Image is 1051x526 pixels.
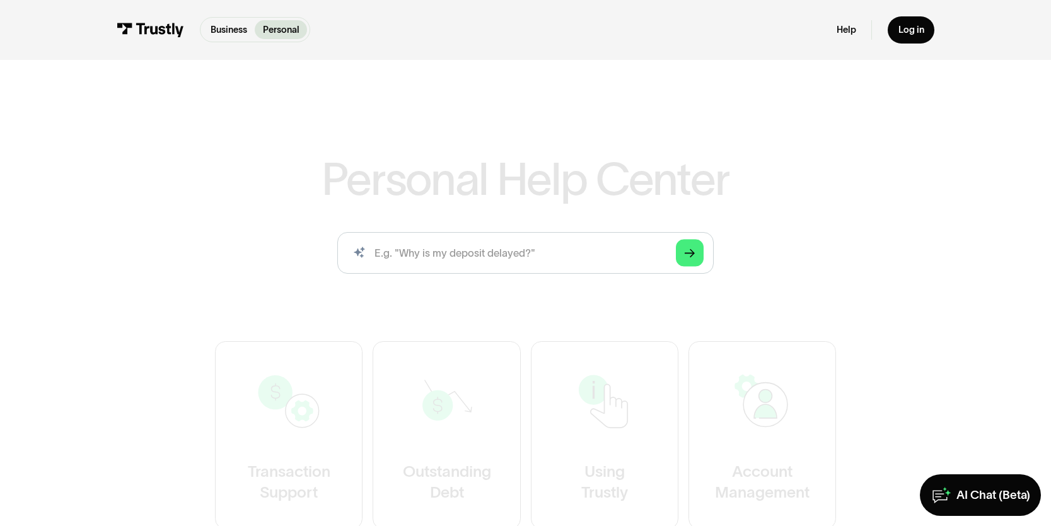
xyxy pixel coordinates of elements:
div: Account Management [715,462,810,503]
a: AI Chat (Beta) [920,474,1040,516]
p: Personal [263,23,299,37]
div: Log in [898,24,924,36]
p: Business [211,23,247,37]
div: Using Trustly [581,462,628,503]
div: Transaction Support [247,462,330,503]
a: Help [837,24,856,36]
a: Business [203,20,255,39]
img: Trustly Logo [117,23,184,37]
a: Log in [888,16,934,44]
h1: Personal Help Center [322,156,729,201]
input: search [337,232,714,274]
a: Personal [255,20,307,39]
div: AI Chat (Beta) [956,488,1030,503]
div: Outstanding Debt [402,462,491,503]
